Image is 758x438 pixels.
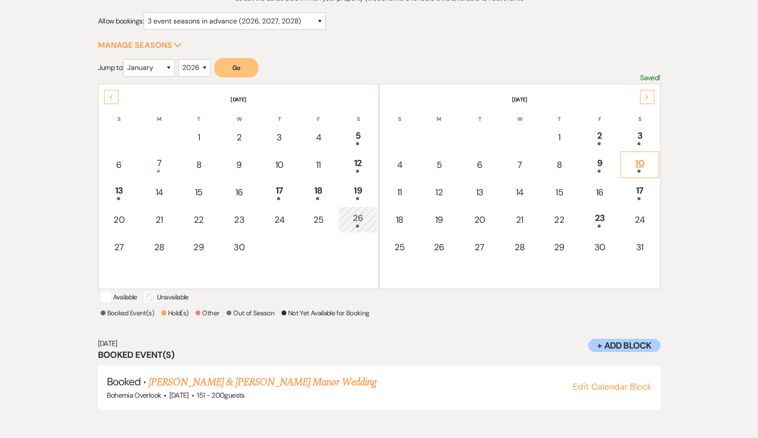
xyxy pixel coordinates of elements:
button: Go [214,58,258,78]
div: 6 [104,158,134,171]
div: 13 [104,184,134,200]
div: 5 [424,158,453,171]
th: [DATE] [380,85,659,104]
div: 1 [184,131,213,144]
th: M [419,105,458,123]
div: 25 [304,213,332,226]
div: 7 [145,156,173,173]
div: 19 [344,184,373,200]
th: W [500,105,539,123]
div: 29 [544,240,574,254]
div: 3 [625,129,654,145]
div: 15 [184,186,213,199]
th: T [260,105,298,123]
div: 11 [385,186,414,199]
h3: Booked Event(s) [98,349,660,361]
th: M [140,105,178,123]
span: [DATE] [169,391,189,400]
div: 12 [424,186,453,199]
div: 24 [625,213,654,226]
div: 4 [385,158,414,171]
div: 18 [385,213,414,226]
div: 23 [585,211,615,228]
div: 25 [385,240,414,254]
div: 29 [184,240,213,254]
th: [DATE] [99,85,378,104]
div: 8 [184,158,213,171]
span: Allow bookings: [98,16,144,26]
th: S [99,105,139,123]
div: 15 [544,186,574,199]
th: T [460,105,500,123]
div: 5 [344,129,373,145]
a: [PERSON_NAME] & [PERSON_NAME] Manor Wedding [148,374,376,390]
th: T [539,105,578,123]
th: F [580,105,620,123]
p: Not Yet Available for Booking [281,308,369,318]
div: 8 [544,158,574,171]
div: 27 [465,240,495,254]
div: 28 [145,240,173,254]
div: 3 [265,131,293,144]
div: 22 [544,213,574,226]
div: 9 [585,156,615,173]
div: 21 [505,213,534,226]
th: W [219,105,259,123]
div: 1 [544,131,574,144]
div: 16 [585,186,615,199]
span: Booked [107,375,141,388]
p: Other [195,308,219,318]
div: 20 [104,213,134,226]
span: 151 - 200 guests [197,391,244,400]
div: 20 [465,213,495,226]
div: 13 [465,186,495,199]
div: 6 [465,158,495,171]
th: T [179,105,218,123]
span: Bohemia Overlook [107,391,161,400]
div: 12 [344,156,373,173]
p: Hold(s) [161,308,189,318]
div: 30 [224,240,254,254]
div: 31 [625,240,654,254]
th: S [621,105,659,123]
p: Saved! [640,72,660,84]
div: 26 [344,211,373,228]
div: 14 [505,186,534,199]
div: 2 [585,129,615,145]
th: F [299,105,337,123]
div: 10 [625,156,654,173]
div: 11 [304,158,332,171]
button: Edit Calendar Block [573,382,652,391]
div: 27 [104,240,134,254]
div: 28 [505,240,534,254]
div: 17 [625,184,654,200]
div: 17 [265,184,293,200]
p: Booked Event(s) [101,308,154,318]
div: 30 [585,240,615,254]
button: Manage Seasons [98,41,182,49]
span: Jump to: [98,63,124,72]
div: 9 [224,158,254,171]
div: 21 [145,213,173,226]
div: 4 [304,131,332,144]
div: 19 [424,213,453,226]
div: 16 [224,186,254,199]
div: 14 [145,186,173,199]
div: 7 [505,158,534,171]
th: S [339,105,378,123]
p: Unavailable [145,292,189,302]
th: S [380,105,418,123]
div: 18 [304,184,332,200]
div: 24 [265,213,293,226]
button: + Add Block [588,339,660,352]
div: 2 [224,131,254,144]
div: 22 [184,213,213,226]
p: Out of Season [227,308,274,318]
div: 23 [224,213,254,226]
div: 10 [265,158,293,171]
div: 26 [424,240,453,254]
h6: [DATE] [98,339,660,349]
p: Available [101,292,137,302]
